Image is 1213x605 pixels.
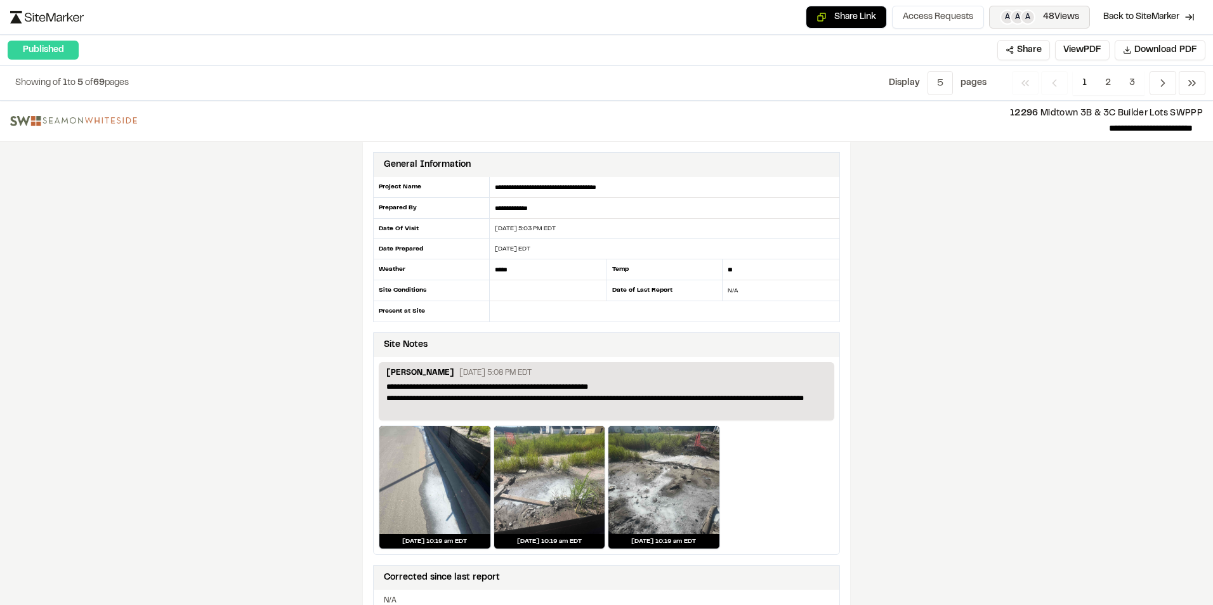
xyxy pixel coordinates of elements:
[147,107,1203,120] p: Midtown 3B & 3C Builder Lots SWPPP
[15,79,63,87] span: Showing of
[1011,11,1024,23] span: A
[1043,10,1079,24] span: 48 Views
[373,177,490,198] div: Project Name
[490,244,839,254] div: [DATE] EDT
[723,286,839,296] div: N/A
[1021,11,1034,23] span: A
[928,71,953,95] button: 5
[1010,110,1039,117] span: 12296
[373,219,490,239] div: Date Of Visit
[608,426,720,549] a: [DATE] 10:19 am EDT
[384,571,500,585] div: Corrected since last report
[606,280,723,301] div: Date of Last Report
[373,198,490,219] div: Prepared By
[15,76,129,90] p: to of pages
[1120,71,1144,95] span: 3
[63,79,67,87] span: 1
[93,79,105,87] span: 69
[77,79,83,87] span: 5
[1001,11,1014,23] span: A
[1096,71,1120,95] span: 2
[384,158,471,172] div: General Information
[989,6,1090,29] button: AAA48Views
[373,280,490,301] div: Site Conditions
[961,76,987,90] p: page s
[384,338,428,352] div: Site Notes
[373,259,490,280] div: Weather
[386,367,454,381] p: [PERSON_NAME]
[490,224,839,233] div: [DATE] 5:03 PM EDT
[373,301,490,322] div: Present at Site
[1103,11,1179,23] span: Back to SiteMarker
[373,239,490,259] div: Date Prepared
[1115,40,1205,60] button: Download PDF
[892,6,984,29] button: Access Requests
[494,426,606,549] a: [DATE] 10:19 am EDT
[1055,40,1110,60] button: ViewPDF
[379,426,491,549] a: [DATE] 10:19 am EDT
[379,534,490,549] div: [DATE] 10:19 am EDT
[10,116,137,126] img: file
[8,41,79,60] div: Published
[806,6,887,29] button: Copy share link
[889,76,920,90] p: Display
[1012,71,1205,95] nav: Navigation
[997,40,1050,60] button: Share
[1073,71,1096,95] span: 1
[459,367,532,379] p: [DATE] 5:08 PM EDT
[606,259,723,280] div: Temp
[1095,5,1203,29] a: Back to SiteMarker
[1134,43,1197,57] span: Download PDF
[10,11,84,23] img: logo-black-rebrand.svg
[494,534,605,549] div: [DATE] 10:19 am EDT
[608,534,719,549] div: [DATE] 10:19 am EDT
